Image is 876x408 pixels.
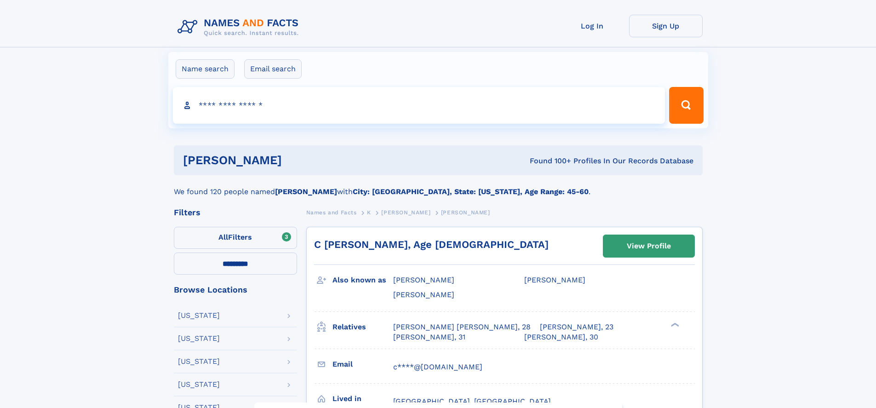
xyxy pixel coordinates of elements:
[178,381,220,388] div: [US_STATE]
[381,207,430,218] a: [PERSON_NAME]
[173,87,665,124] input: search input
[178,358,220,365] div: [US_STATE]
[174,227,297,249] label: Filters
[393,276,454,284] span: [PERSON_NAME]
[275,187,337,196] b: [PERSON_NAME]
[332,356,393,372] h3: Email
[178,312,220,319] div: [US_STATE]
[367,207,371,218] a: K
[393,397,551,406] span: [GEOGRAPHIC_DATA], [GEOGRAPHIC_DATA]
[381,209,430,216] span: [PERSON_NAME]
[306,207,357,218] a: Names and Facts
[603,235,694,257] a: View Profile
[174,15,306,40] img: Logo Names and Facts
[332,391,393,407] h3: Lived in
[174,286,297,294] div: Browse Locations
[218,233,228,241] span: All
[183,155,406,166] h1: [PERSON_NAME]
[174,175,703,197] div: We found 120 people named with .
[314,239,549,250] a: C [PERSON_NAME], Age [DEMOGRAPHIC_DATA]
[629,15,703,37] a: Sign Up
[540,322,613,332] a: [PERSON_NAME], 23
[174,208,297,217] div: Filters
[353,187,589,196] b: City: [GEOGRAPHIC_DATA], State: [US_STATE], Age Range: 45-60
[332,272,393,288] h3: Also known as
[669,322,680,328] div: ❯
[441,209,490,216] span: [PERSON_NAME]
[393,332,465,342] a: [PERSON_NAME], 31
[367,209,371,216] span: K
[176,59,235,79] label: Name search
[178,335,220,342] div: [US_STATE]
[393,290,454,299] span: [PERSON_NAME]
[244,59,302,79] label: Email search
[669,87,703,124] button: Search Button
[524,332,598,342] a: [PERSON_NAME], 30
[627,236,671,257] div: View Profile
[406,156,693,166] div: Found 100+ Profiles In Our Records Database
[524,276,585,284] span: [PERSON_NAME]
[555,15,629,37] a: Log In
[332,319,393,335] h3: Relatives
[393,322,531,332] a: [PERSON_NAME] [PERSON_NAME], 28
